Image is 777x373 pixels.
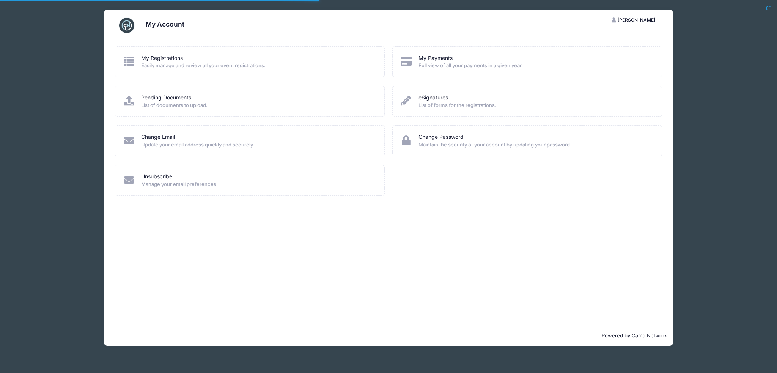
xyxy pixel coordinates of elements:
img: CampNetwork [119,18,134,33]
span: Update your email address quickly and securely. [141,141,374,149]
span: Manage your email preferences. [141,181,374,188]
a: My Payments [418,54,453,62]
a: My Registrations [141,54,183,62]
span: List of forms for the registrations. [418,102,652,109]
span: Maintain the security of your account by updating your password. [418,141,652,149]
a: Pending Documents [141,94,191,102]
a: Unsubscribe [141,173,172,181]
h3: My Account [146,20,184,28]
span: Full view of all your payments in a given year. [418,62,652,69]
a: Change Email [141,133,175,141]
a: eSignatures [418,94,448,102]
span: Easily manage and review all your event registrations. [141,62,374,69]
span: List of documents to upload. [141,102,374,109]
p: Powered by Camp Network [110,332,667,340]
a: Change Password [418,133,464,141]
button: [PERSON_NAME] [605,14,662,27]
span: [PERSON_NAME] [618,17,655,23]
